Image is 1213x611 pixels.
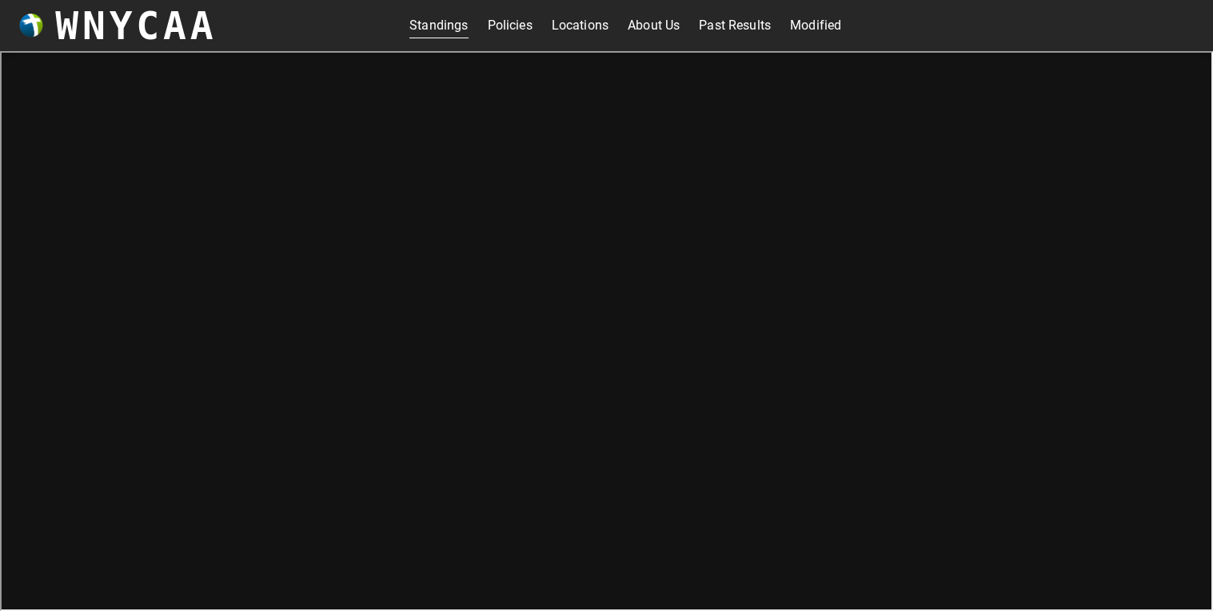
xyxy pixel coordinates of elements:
[552,13,608,38] a: Locations
[628,13,680,38] a: About Us
[55,3,217,48] h3: WNYCAA
[488,13,533,38] a: Policies
[790,13,841,38] a: Modified
[409,13,468,38] a: Standings
[19,14,43,38] img: wnycaaBall.png
[699,13,771,38] a: Past Results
